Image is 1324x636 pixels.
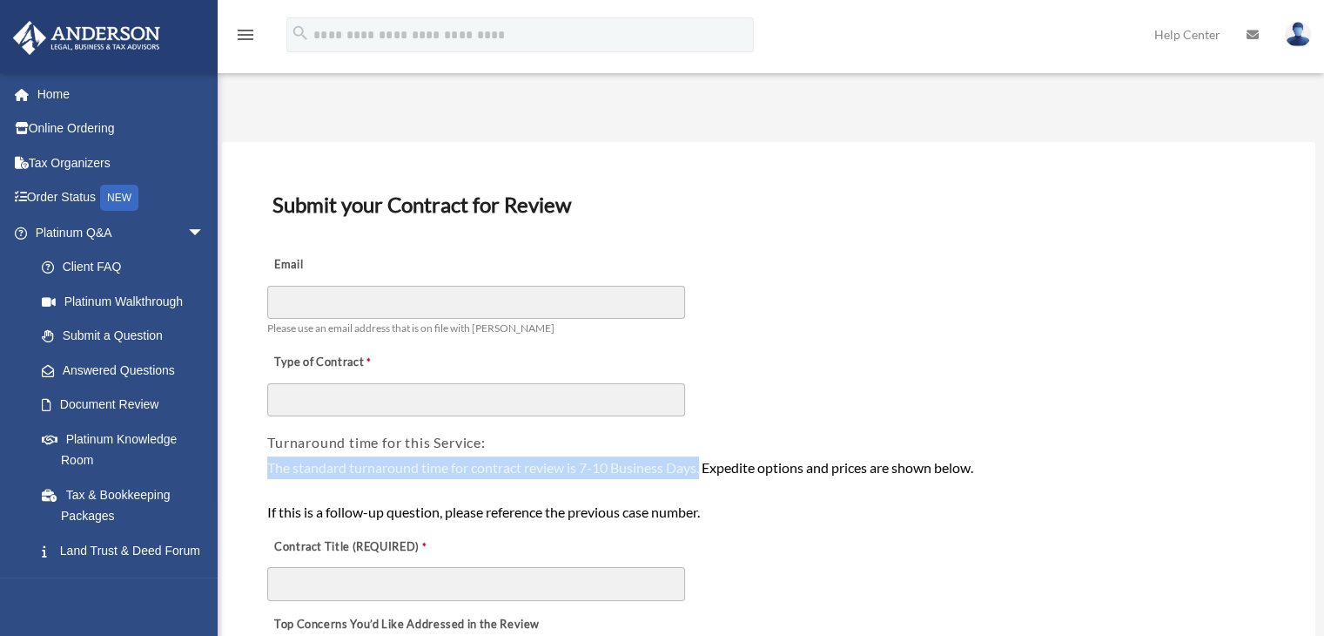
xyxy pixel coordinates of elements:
[12,77,231,112] a: Home
[8,21,165,55] img: Anderson Advisors Platinum Portal
[291,24,310,43] i: search
[235,30,256,45] a: menu
[24,533,231,568] a: Land Trust & Deed Forum
[24,388,222,423] a: Document Review
[267,351,441,376] label: Type of Contract
[24,353,231,388] a: Answered Questions
[24,319,231,354] a: Submit a Question
[267,254,441,278] label: Email
[187,215,222,251] span: arrow_drop_down
[1285,22,1311,47] img: User Pic
[267,457,1270,524] div: The standard turnaround time for contract review is 7-10 Business Days. Expedite options and pric...
[12,145,231,180] a: Tax Organizers
[24,477,231,533] a: Tax & Bookkeeping Packages
[24,284,231,319] a: Platinum Walkthrough
[267,535,441,559] label: Contract Title (REQUIRED)
[235,24,256,45] i: menu
[100,185,138,211] div: NEW
[12,180,231,216] a: Order StatusNEW
[24,422,231,477] a: Platinum Knowledge Room
[24,250,231,285] a: Client FAQ
[265,186,1272,223] h3: Submit your Contract for Review
[267,434,485,450] span: Turnaround time for this Service:
[12,112,231,146] a: Online Ordering
[24,568,231,603] a: Portal Feedback
[12,215,231,250] a: Platinum Q&Aarrow_drop_down
[267,321,554,335] span: Please use an email address that is on file with [PERSON_NAME]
